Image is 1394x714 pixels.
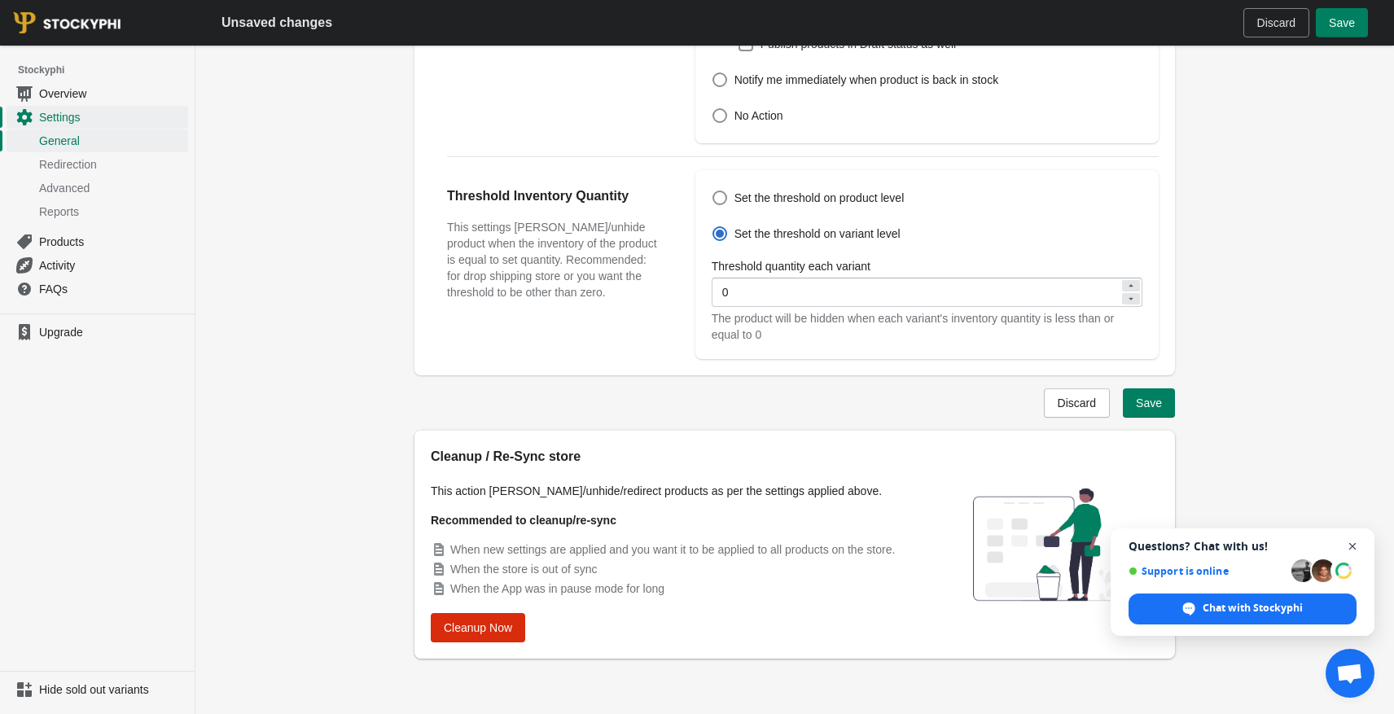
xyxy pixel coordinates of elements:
[450,582,664,595] span: When the App was in pause mode for long
[1203,601,1303,615] span: Chat with Stockyphi
[7,176,188,199] a: Advanced
[39,681,185,698] span: Hide sold out variants
[450,543,895,556] span: When new settings are applied and you want it to be applied to all products on the store.
[734,226,901,242] span: Set the threshold on variant level
[18,62,195,78] span: Stockyphi
[39,133,185,149] span: General
[7,152,188,176] a: Redirection
[431,514,616,527] strong: Recommended to cleanup/re-sync
[1044,388,1110,418] button: Discard
[1257,16,1295,29] span: Discard
[712,310,1142,343] div: The product will be hidden when each variant's inventory quantity is less than or equal to 0
[431,447,919,467] h2: Cleanup / Re-Sync store
[1058,396,1096,410] span: Discard
[1123,388,1175,418] button: Save
[7,105,188,129] a: Settings
[734,72,998,88] span: Notify me immediately when product is back in stock
[7,321,188,344] a: Upgrade
[7,230,188,253] a: Products
[1129,540,1357,553] span: Questions? Chat with us!
[1316,8,1368,37] button: Save
[1326,649,1374,698] div: Open chat
[39,204,185,220] span: Reports
[1136,396,1162,410] span: Save
[39,234,185,250] span: Products
[221,13,332,33] h2: Unsaved changes
[712,258,870,274] label: Threshold quantity each variant
[450,563,598,576] span: When the store is out of sync
[444,621,512,634] span: Cleanup Now
[1329,16,1355,29] span: Save
[39,156,185,173] span: Redirection
[39,257,185,274] span: Activity
[447,219,663,300] h3: This settings [PERSON_NAME]/unhide product when the inventory of the product is equal to set quan...
[447,186,663,206] h2: Threshold Inventory Quantity
[39,180,185,196] span: Advanced
[7,277,188,300] a: FAQs
[7,81,188,105] a: Overview
[431,613,525,642] button: Cleanup Now
[7,199,188,223] a: Reports
[734,107,783,124] span: No Action
[7,129,188,152] a: General
[734,190,905,206] span: Set the threshold on product level
[39,281,185,297] span: FAQs
[1343,537,1363,557] span: Close chat
[1129,594,1357,624] div: Chat with Stockyphi
[39,324,185,340] span: Upgrade
[39,85,185,102] span: Overview
[7,253,188,277] a: Activity
[1129,565,1286,577] span: Support is online
[39,109,185,125] span: Settings
[7,678,188,701] a: Hide sold out variants
[1243,8,1309,37] button: Discard
[431,483,919,499] p: This action [PERSON_NAME]/unhide/redirect products as per the settings applied above.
